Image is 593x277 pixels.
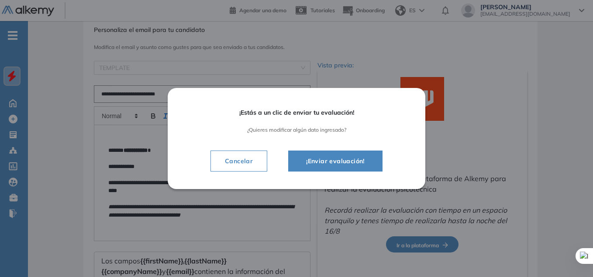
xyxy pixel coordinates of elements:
[210,151,267,172] button: Cancelar
[299,156,372,166] span: ¡Enviar evaluación!
[218,156,260,166] span: Cancelar
[288,151,383,172] button: ¡Enviar evaluación!
[192,127,401,133] span: ¿Quieres modificar algún dato ingresado?
[192,109,401,116] span: ¡Estás a un clic de enviar tu evaluación!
